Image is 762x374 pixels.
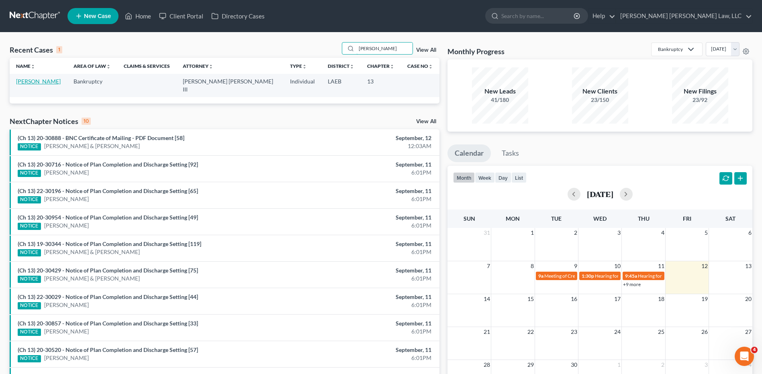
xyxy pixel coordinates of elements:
i: unfold_more [208,64,213,69]
span: 3 [704,360,709,370]
a: Typeunfold_more [290,63,307,69]
a: Nameunfold_more [16,63,35,69]
a: [PERSON_NAME] [44,222,89,230]
div: New Leads [472,87,528,96]
span: 16 [570,294,578,304]
div: 6:01PM [299,301,431,309]
div: 6:01PM [299,248,431,256]
a: (Ch 13) 20-30520 - Notice of Plan Completion and Discharge Setting [57] [18,346,198,353]
a: Districtunfold_more [328,63,354,69]
div: NOTICE [18,249,41,256]
div: 6:01PM [299,327,431,335]
div: September, 11 [299,266,431,274]
div: 41/180 [472,96,528,104]
div: September, 11 [299,187,431,195]
iframe: Intercom live chat [735,347,754,366]
div: September, 11 [299,346,431,354]
a: Home [121,9,155,23]
span: 21 [483,327,491,337]
a: [PERSON_NAME] & [PERSON_NAME] [44,274,140,283]
a: Case Nounfold_more [407,63,433,69]
button: week [475,172,495,183]
button: list [511,172,527,183]
span: Hearing for [PERSON_NAME] [595,273,658,279]
span: 17 [613,294,621,304]
h3: Monthly Progress [447,47,505,56]
div: 6:01PM [299,222,431,230]
td: 13 [361,74,401,97]
a: Directory Cases [207,9,269,23]
span: 2 [660,360,665,370]
td: [PERSON_NAME] [PERSON_NAME] III [176,74,284,97]
button: day [495,172,511,183]
span: 7 [486,261,491,271]
span: Sat [725,215,735,222]
span: 13 [744,261,752,271]
a: (Ch 13) 20-30954 - Notice of Plan Completion and Discharge Setting [49] [18,214,198,221]
span: Fri [683,215,691,222]
a: Attorneyunfold_more [183,63,213,69]
a: (Ch 13) 19-30344 - Notice of Plan Completion and Discharge Setting [119] [18,240,201,247]
span: Hearing for [PERSON_NAME] & [PERSON_NAME] [638,273,743,279]
div: NOTICE [18,355,41,362]
div: NOTICE [18,143,41,150]
div: 12:03AM [299,142,431,150]
a: View All [416,119,436,124]
a: Help [588,9,615,23]
span: 1 [617,360,621,370]
h2: [DATE] [587,190,613,198]
a: Area of Lawunfold_more [74,63,111,69]
div: NOTICE [18,196,41,203]
span: 1:30p [582,273,594,279]
span: 2 [573,228,578,238]
span: 15 [527,294,535,304]
a: Tasks [494,144,526,162]
span: 4 [660,228,665,238]
i: unfold_more [349,64,354,69]
div: September, 12 [299,134,431,142]
div: New Clients [572,87,628,96]
span: 4 [751,347,758,353]
div: NextChapter Notices [10,116,91,126]
a: (Ch 13) 20-30716 - Notice of Plan Completion and Discharge Setting [92] [18,161,198,168]
span: 28 [483,360,491,370]
span: Wed [593,215,607,222]
td: Bankruptcy [67,74,117,97]
td: LAEB [321,74,361,97]
div: September, 11 [299,240,431,248]
span: 30 [570,360,578,370]
span: 25 [657,327,665,337]
div: 6:01PM [299,195,431,203]
span: New Case [84,13,111,19]
span: 10 [613,261,621,271]
a: (Ch 13) 20-30429 - Notice of Plan Completion and Discharge Setting [75] [18,267,198,274]
a: [PERSON_NAME] [44,195,89,203]
a: [PERSON_NAME] [44,354,89,362]
span: Thu [638,215,650,222]
span: 18 [657,294,665,304]
div: 6:01PM [299,274,431,283]
div: September, 11 [299,319,431,327]
div: NOTICE [18,223,41,230]
div: 1 [56,46,62,53]
span: 26 [701,327,709,337]
div: Bankruptcy [658,46,683,53]
span: 14 [483,294,491,304]
i: unfold_more [428,64,433,69]
a: [PERSON_NAME] & [PERSON_NAME] [44,142,140,150]
a: [PERSON_NAME] [16,78,61,85]
span: 22 [527,327,535,337]
span: 5 [704,228,709,238]
span: Meeting of Creditors for [PERSON_NAME] [544,273,633,279]
a: (Ch 13) 20-30888 - BNC Certificate of Mailing - PDF Document [58] [18,134,184,141]
div: NOTICE [18,302,41,309]
div: NOTICE [18,170,41,177]
div: NOTICE [18,276,41,283]
span: Sun [464,215,475,222]
a: Chapterunfold_more [367,63,394,69]
i: unfold_more [302,64,307,69]
div: New Filings [672,87,728,96]
div: September, 11 [299,161,431,169]
div: 23/150 [572,96,628,104]
div: NOTICE [18,329,41,336]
